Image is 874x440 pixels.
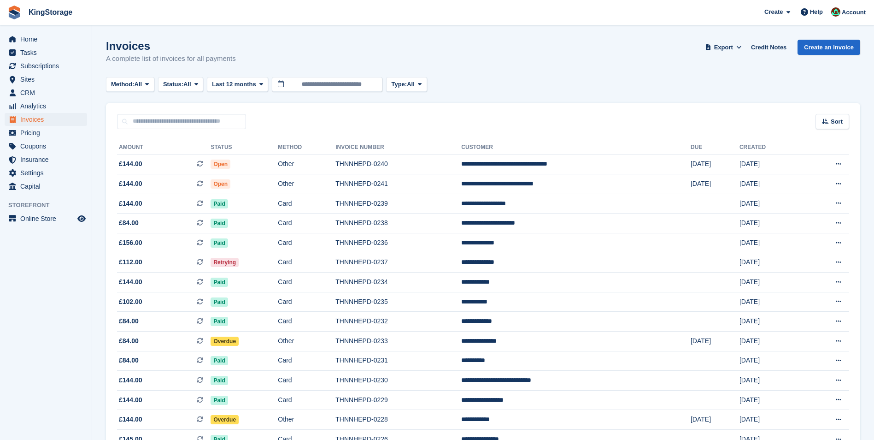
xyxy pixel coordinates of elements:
td: THNNHEPD-0241 [335,174,461,194]
span: £84.00 [119,356,139,365]
span: Settings [20,166,76,179]
td: Other [278,410,335,430]
button: Status: All [158,77,203,92]
span: Online Store [20,212,76,225]
td: THNNHEPD-0235 [335,292,461,312]
a: menu [5,153,87,166]
a: menu [5,46,87,59]
span: All [183,80,191,89]
td: [DATE] [691,174,739,194]
span: Type: [391,80,407,89]
td: THNNHEPD-0232 [335,312,461,332]
span: Paid [211,199,228,208]
span: Paid [211,376,228,385]
a: menu [5,140,87,153]
td: [DATE] [739,253,803,273]
td: [DATE] [739,371,803,391]
span: Overdue [211,337,239,346]
span: Sort [831,117,843,126]
th: Created [739,140,803,155]
span: Storefront [8,201,92,210]
a: menu [5,166,87,179]
td: [DATE] [739,410,803,430]
td: Card [278,390,335,410]
td: Other [278,174,335,194]
td: [DATE] [739,292,803,312]
button: Last 12 months [207,77,268,92]
span: £84.00 [119,336,139,346]
td: THNNHEPD-0228 [335,410,461,430]
th: Due [691,140,739,155]
span: £144.00 [119,179,142,189]
a: menu [5,59,87,72]
span: Sites [20,73,76,86]
td: THNNHEPD-0234 [335,273,461,292]
a: menu [5,212,87,225]
span: £84.00 [119,316,139,326]
td: [DATE] [739,214,803,233]
td: Card [278,312,335,332]
th: Amount [117,140,211,155]
span: Account [842,8,866,17]
span: Subscriptions [20,59,76,72]
th: Status [211,140,278,155]
button: Type: All [386,77,427,92]
span: All [135,80,142,89]
td: [DATE] [691,155,739,174]
span: Home [20,33,76,46]
td: THNNHEPD-0230 [335,371,461,391]
span: £144.00 [119,277,142,287]
span: Paid [211,297,228,307]
td: [DATE] [739,390,803,410]
span: Paid [211,396,228,405]
span: Paid [211,317,228,326]
td: [DATE] [739,174,803,194]
img: stora-icon-8386f47178a22dfd0bd8f6a31ec36ba5ce8667c1dd55bd0f319d3a0aa187defe.svg [7,6,21,19]
span: Pricing [20,126,76,139]
span: Method: [111,80,135,89]
span: £84.00 [119,218,139,228]
span: Open [211,160,230,169]
span: £144.00 [119,159,142,169]
td: Card [278,194,335,214]
a: KingStorage [25,5,76,20]
a: menu [5,33,87,46]
a: Create an Invoice [798,40,860,55]
span: Paid [211,238,228,248]
span: Create [764,7,783,17]
td: THNNHEPD-0233 [335,332,461,351]
td: THNNHEPD-0239 [335,194,461,214]
span: Help [810,7,823,17]
a: menu [5,73,87,86]
a: menu [5,180,87,193]
span: £144.00 [119,375,142,385]
td: Other [278,155,335,174]
a: Credit Notes [747,40,790,55]
span: £144.00 [119,415,142,424]
td: Card [278,351,335,371]
td: [DATE] [691,410,739,430]
span: £144.00 [119,395,142,405]
td: [DATE] [739,155,803,174]
span: £156.00 [119,238,142,248]
a: menu [5,86,87,99]
a: menu [5,113,87,126]
td: Card [278,214,335,233]
span: Open [211,179,230,189]
span: CRM [20,86,76,99]
td: Card [278,273,335,292]
span: Invoices [20,113,76,126]
span: Paid [211,219,228,228]
td: [DATE] [739,351,803,371]
img: John King [831,7,840,17]
td: [DATE] [739,332,803,351]
td: [DATE] [739,194,803,214]
p: A complete list of invoices for all payments [106,54,236,64]
td: [DATE] [691,332,739,351]
th: Method [278,140,335,155]
td: THNNHEPD-0229 [335,390,461,410]
a: menu [5,100,87,113]
td: [DATE] [739,273,803,292]
td: Card [278,233,335,253]
span: All [407,80,415,89]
